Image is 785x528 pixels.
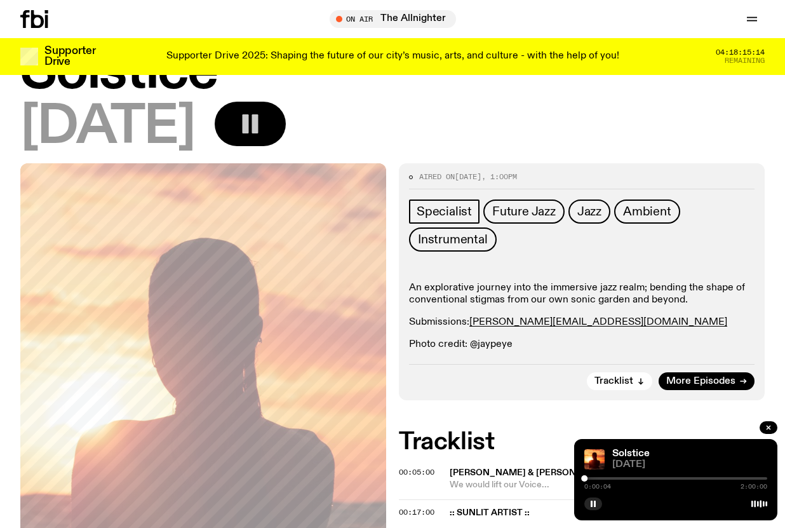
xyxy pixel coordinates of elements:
[612,449,650,459] a: Solstice
[450,479,765,491] span: We would lift our Voice...
[450,507,757,519] span: :: SUNLIT ARTIST ::
[481,172,517,182] span: , 1:00pm
[330,10,456,28] button: On AirThe Allnighter
[20,102,194,153] span: [DATE]
[584,484,611,490] span: 0:00:04
[455,172,481,182] span: [DATE]
[594,377,633,386] span: Tracklist
[584,449,605,470] img: A girl standing in the ocean as waist level, staring into the rise of the sun.
[166,51,619,62] p: Supporter Drive 2025: Shaping the future of our city’s music, arts, and culture - with the help o...
[483,200,565,224] a: Future Jazz
[409,316,755,328] p: Submissions:
[469,317,727,327] a: [PERSON_NAME][EMAIL_ADDRESS][DOMAIN_NAME]
[399,469,434,476] button: 00:05:00
[659,372,755,390] a: More Episodes
[399,431,765,454] h2: Tracklist
[612,460,767,470] span: [DATE]
[399,507,434,517] span: 00:17:00
[44,46,95,67] h3: Supporter Drive
[614,200,680,224] a: Ambient
[725,57,765,64] span: Remaining
[409,282,755,306] p: An explorative journey into the immersive jazz realm; bending the shape of conventional stigmas f...
[399,467,434,477] span: 00:05:00
[399,509,434,516] button: 00:17:00
[409,227,497,252] a: Instrumental
[417,205,472,219] span: Specialist
[419,172,455,182] span: Aired on
[409,339,755,351] p: Photo credit: @jaypeye
[623,205,671,219] span: Ambient
[666,377,735,386] span: More Episodes
[587,372,652,390] button: Tracklist
[741,484,767,490] span: 2:00:00
[418,233,488,247] span: Instrumental
[568,200,610,224] a: Jazz
[409,200,480,224] a: Specialist
[20,46,765,98] h1: Solstice
[716,49,765,56] span: 04:18:15:14
[450,468,661,477] span: [PERSON_NAME] & [PERSON_NAME] & Friends
[492,205,556,219] span: Future Jazz
[577,205,601,219] span: Jazz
